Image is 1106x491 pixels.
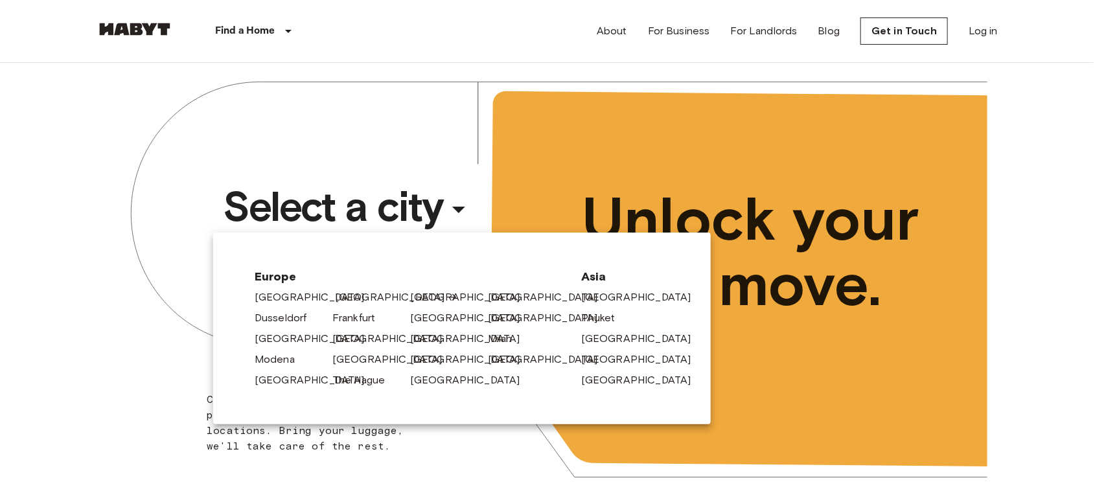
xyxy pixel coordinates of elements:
[255,310,320,326] a: Dusseldorf
[332,331,455,347] a: [GEOGRAPHIC_DATA]
[488,290,611,305] a: [GEOGRAPHIC_DATA]
[488,310,611,326] a: [GEOGRAPHIC_DATA]
[332,372,398,388] a: The Hague
[410,310,533,326] a: [GEOGRAPHIC_DATA]
[410,372,533,388] a: [GEOGRAPHIC_DATA]
[581,310,628,326] a: Phuket
[335,290,458,305] a: [GEOGRAPHIC_DATA]
[332,352,455,367] a: [GEOGRAPHIC_DATA]
[410,290,533,305] a: [GEOGRAPHIC_DATA]
[255,290,378,305] a: [GEOGRAPHIC_DATA]
[410,352,533,367] a: [GEOGRAPHIC_DATA]
[581,352,704,367] a: [GEOGRAPHIC_DATA]
[581,269,669,284] span: Asia
[581,331,704,347] a: [GEOGRAPHIC_DATA]
[581,372,704,388] a: [GEOGRAPHIC_DATA]
[255,269,560,284] span: Europe
[488,352,611,367] a: [GEOGRAPHIC_DATA]
[255,331,378,347] a: [GEOGRAPHIC_DATA]
[581,290,704,305] a: [GEOGRAPHIC_DATA]
[488,331,525,347] a: Milan
[255,372,378,388] a: [GEOGRAPHIC_DATA]
[255,352,308,367] a: Modena
[332,310,388,326] a: Frankfurt
[410,331,533,347] a: [GEOGRAPHIC_DATA]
